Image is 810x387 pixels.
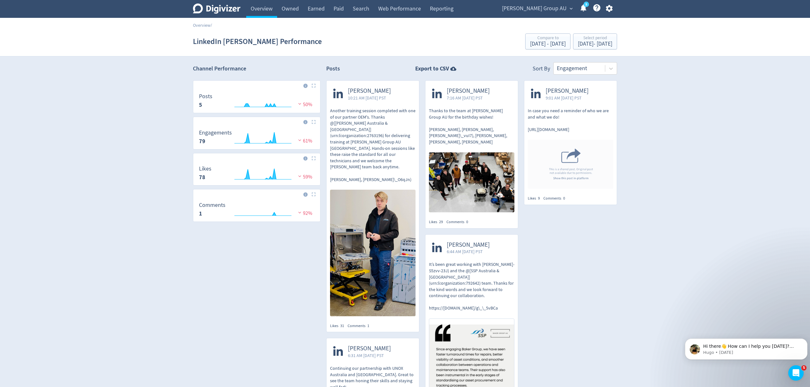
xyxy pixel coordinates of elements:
span: [PERSON_NAME] [348,87,391,95]
div: Sort By [533,65,550,75]
img: negative-performance.svg [297,101,303,106]
div: message notification from Hugo, 2w ago. Hi there👋 How can I help you today? Hugo [3,13,125,34]
strong: Export to CSV [415,65,449,73]
iframe: Intercom live chat [788,365,804,381]
strong: 5 [199,101,202,109]
span: [PERSON_NAME] [447,87,490,95]
span: 0 [563,196,565,201]
button: Compare to[DATE] - [DATE] [525,33,571,49]
div: Comments [348,323,373,329]
h2: Posts [326,65,340,75]
a: [PERSON_NAME]7:16 AM [DATE] PSTThanks to the team at [PERSON_NAME] Group AU for the birthday wish... [425,81,518,214]
svg: Comments 1 [196,202,317,219]
strong: 79 [199,137,205,145]
span: [PERSON_NAME] [348,345,391,352]
div: [DATE] - [DATE] [578,41,612,47]
p: It’s been great working with [PERSON_NAME]-S5zvv-23J) and the @[SSP Australia & [GEOGRAPHIC_DATA]... [429,261,514,311]
img: negative-performance.svg [297,138,303,142]
svg: Posts 5 [196,93,317,110]
svg: Likes 78 [196,166,317,183]
a: Overview [193,22,210,28]
iframe: Intercom notifications message [682,325,810,370]
img: negative-performance.svg [297,210,303,215]
p: Message from Hugo, sent 2w ago [21,25,117,30]
strong: 78 [199,173,205,181]
span: [PERSON_NAME] [447,241,490,249]
div: Likes [528,196,543,201]
span: [PERSON_NAME] Group AU [502,4,567,14]
img: Profile image for Hugo [7,19,18,29]
text: 5 [585,2,587,7]
div: Select period [578,36,612,41]
strong: 1 [199,210,202,217]
span: Hi there👋 How can I help you [DATE]? [PERSON_NAME] [21,18,111,30]
span: 59% [297,174,312,180]
span: 61% [297,138,312,144]
a: [PERSON_NAME]9:01 AM [DATE] PSTIn case you need a reminder of who we are and what we do! [URL][DO... [524,81,617,191]
img: Shared Post [528,140,613,189]
img: Placeholder [312,156,316,160]
div: [DATE] - [DATE] [530,41,566,47]
div: Comments [446,219,472,225]
span: 5 [801,365,806,370]
span: 31 [340,323,344,328]
p: Thanks to the team at [PERSON_NAME] Group AU for the birthday wishes! [PERSON_NAME], [PERSON_NAME... [429,108,514,145]
span: / [210,22,212,28]
span: 50% [297,101,312,108]
span: 6:31 AM [DATE] PST [348,352,391,359]
h2: Channel Performance [193,65,320,73]
dt: Likes [199,165,211,172]
span: 9:01 AM [DATE] PST [546,95,589,101]
span: 92% [297,210,312,216]
div: Compare to [530,36,566,41]
img: https://media.cf.digivizer.com/images/linkedin-137139446-urn:li:share:7359361773830885377-90dead1... [429,152,514,212]
img: negative-performance.svg [297,174,303,179]
span: [PERSON_NAME] [546,87,589,95]
p: Another training session completed with one of our partner OEM's. Thanks @[[PERSON_NAME] Australi... [330,108,416,183]
div: Likes [429,219,446,225]
div: Likes [330,323,348,329]
a: 5 [584,2,589,7]
span: 6:44 AM [DATE] PST [447,248,490,255]
img: Placeholder [312,192,316,196]
span: 1 [367,323,369,328]
p: In case you need a reminder of who we are and what we do! [URL][DOMAIN_NAME] [528,108,613,133]
span: 10:21 AM [DATE] PST [348,95,391,101]
dt: Engagements [199,129,232,136]
span: 9 [538,196,540,201]
a: [PERSON_NAME]10:21 AM [DATE] PSTAnother training session completed with one of our partner OEM's.... [327,81,419,318]
dt: Posts [199,93,212,100]
img: Placeholder [312,84,316,88]
span: expand_more [568,6,574,11]
div: Comments [543,196,569,201]
dt: Comments [199,201,225,209]
h1: LinkedIn [PERSON_NAME] Performance [193,31,322,52]
img: Placeholder [312,120,316,124]
span: 29 [439,219,443,224]
button: [PERSON_NAME] Group AU [500,4,574,14]
span: 7:16 AM [DATE] PST [447,95,490,101]
img: https://media.cf.digivizer.com/images/linkedin-137139446-urn:li:ugcPost:7364481712602480641-49e42... [330,190,416,316]
button: Select period[DATE]- [DATE] [573,33,617,49]
span: 0 [466,219,468,224]
svg: Engagements 79 [196,130,317,147]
